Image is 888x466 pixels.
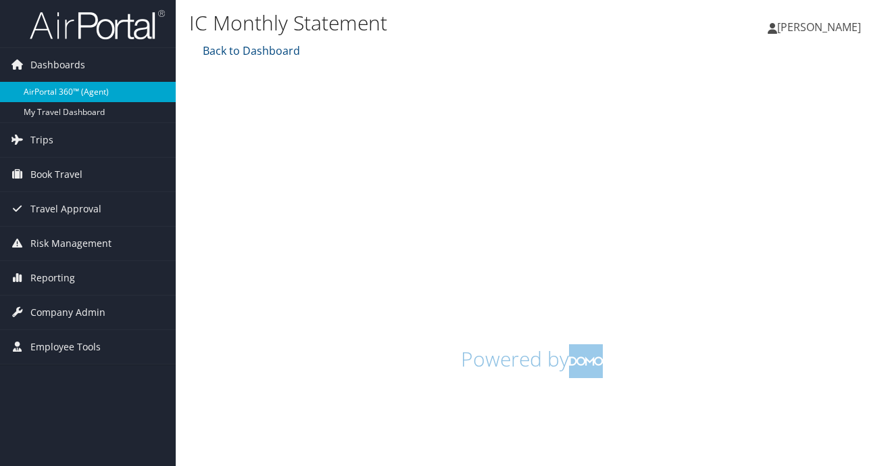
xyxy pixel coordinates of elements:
h1: Powered by [199,344,864,378]
h1: IC Monthly Statement [189,9,646,37]
a: Back to Dashboard [199,43,300,58]
span: Trips [30,123,53,157]
span: Dashboards [30,48,85,82]
span: Reporting [30,261,75,295]
img: domo-logo.png [569,344,603,378]
span: [PERSON_NAME] [777,20,861,34]
span: Travel Approval [30,192,101,226]
img: airportal-logo.png [30,9,165,41]
span: Book Travel [30,158,82,191]
span: Company Admin [30,296,105,329]
span: Employee Tools [30,330,101,364]
span: Risk Management [30,227,112,260]
a: [PERSON_NAME] [768,7,874,47]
